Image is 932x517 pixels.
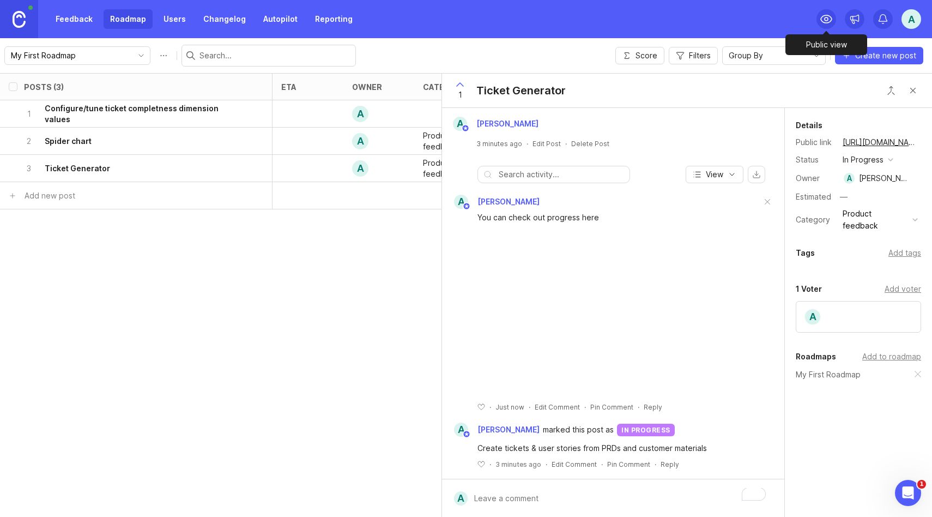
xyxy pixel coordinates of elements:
[447,195,540,209] a: A[PERSON_NAME]
[24,109,34,119] p: 1
[463,430,471,438] img: member badge
[476,119,538,128] span: [PERSON_NAME]
[796,119,822,132] div: Details
[796,247,815,260] div: Tags
[157,9,192,29] a: Users
[446,117,547,131] a: A[PERSON_NAME]
[477,197,540,206] span: [PERSON_NAME]
[454,491,468,506] div: A
[844,173,855,184] div: A
[590,402,633,412] div: Pin Comment
[655,460,656,469] div: ·
[197,9,252,29] a: Changelog
[468,488,774,509] textarea: To enrich screen reader interactions, please activate Accessibility in Grammarly extension settings
[880,80,902,101] button: Close button
[24,163,34,174] p: 3
[796,369,861,381] a: My First Roadmap
[532,139,561,148] div: Edit Post
[25,190,75,202] div: Add new post
[458,89,462,101] span: 1
[352,83,382,91] div: owner
[24,155,241,182] button: 3Ticket Generator
[477,212,761,397] div: You can check out progress here
[796,350,836,363] div: Roadmaps
[859,172,908,184] div: [PERSON_NAME]
[546,460,547,469] div: ·
[601,460,603,469] div: ·
[552,460,597,469] div: Edit Comment
[49,9,99,29] a: Feedback
[669,47,718,64] button: Filters
[584,402,586,412] div: ·
[785,34,867,55] div: Public view
[499,169,624,181] input: Search activity...
[901,9,921,29] button: A
[45,103,241,125] h6: Configure/tune ticket completness dimension values
[535,402,580,412] div: Edit Comment
[132,51,150,60] svg: toggle icon
[476,139,522,148] a: 3 minutes ago
[686,166,743,183] button: View
[477,424,540,436] span: [PERSON_NAME]
[862,351,921,363] div: Add to roadmap
[352,106,368,122] div: A
[917,480,926,489] span: 1
[804,308,821,326] div: A
[13,11,26,28] img: Canny Home
[476,83,566,98] div: Ticket Generator
[352,133,368,149] div: A
[835,47,923,64] button: Create new post
[565,139,567,148] div: ·
[495,402,524,412] span: Just now
[155,47,172,64] button: Roadmap options
[843,154,883,166] div: in progress
[796,172,834,184] div: Owner
[447,423,543,437] a: A[PERSON_NAME]
[855,50,916,61] span: Create new post
[477,442,761,454] div: Create tickets & user stories from PRDs and customer materials
[837,190,851,204] div: —
[888,247,921,259] div: Add tags
[843,208,908,232] div: Product feedback
[529,402,530,412] div: ·
[453,117,467,131] div: A
[104,9,153,29] a: Roadmap
[638,402,639,412] div: ·
[543,424,614,436] span: marked this post as
[495,460,541,469] span: 3 minutes ago
[463,202,471,211] img: member badge
[644,402,662,412] div: Reply
[489,460,491,469] div: ·
[902,80,924,101] button: Close button
[454,195,468,209] div: A
[24,128,241,154] button: 2Spider chart
[352,160,368,177] div: A
[462,124,470,133] img: member badge
[4,46,150,65] div: toggle menu
[199,50,351,62] input: Search...
[636,50,657,61] span: Score
[423,130,476,152] p: Product feedback
[895,480,921,506] iframe: Intercom live chat
[423,158,476,179] p: Product feedback
[722,46,826,65] div: toggle menu
[423,83,467,91] div: category
[839,135,921,149] a: [URL][DOMAIN_NAME]
[281,83,296,91] div: eta
[607,460,650,469] div: Pin Comment
[796,214,834,226] div: Category
[45,163,110,174] h6: Ticket Generator
[615,47,664,64] button: Score
[885,283,921,295] div: Add voter
[748,166,765,183] button: export comments
[24,100,241,127] button: 1Configure/tune ticket completness dimension values
[796,154,834,166] div: Status
[808,51,825,60] svg: toggle icon
[24,136,34,147] p: 2
[45,136,92,147] h6: Spider chart
[11,50,131,62] input: My First Roadmap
